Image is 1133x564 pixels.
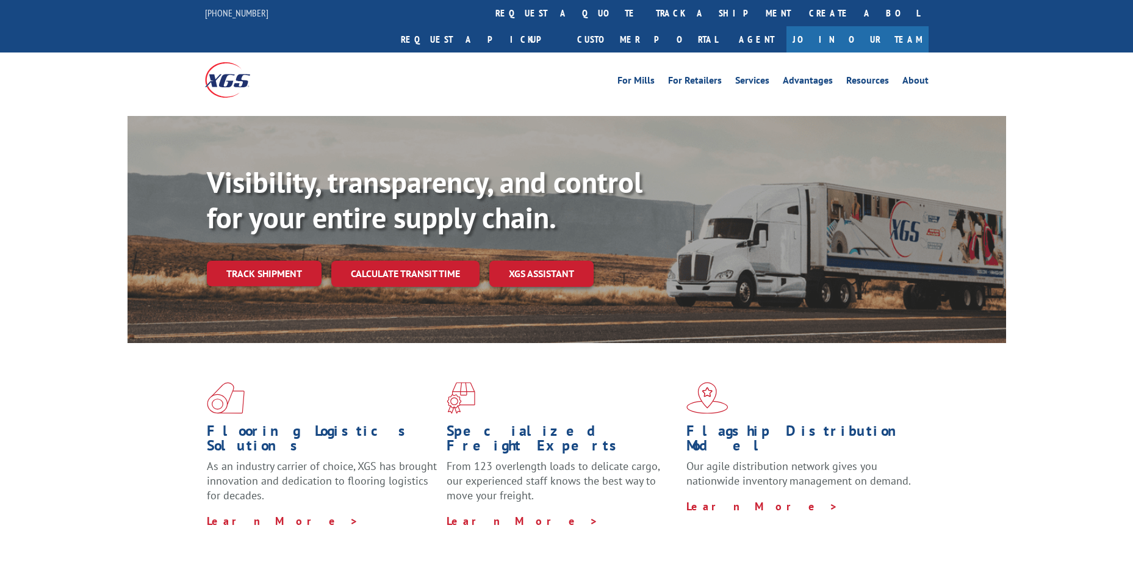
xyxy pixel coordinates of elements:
a: [PHONE_NUMBER] [205,7,268,19]
a: Join Our Team [786,26,929,52]
p: From 123 overlength loads to delicate cargo, our experienced staff knows the best way to move you... [447,459,677,513]
a: Resources [846,76,889,89]
a: Learn More > [686,499,838,513]
a: XGS ASSISTANT [489,261,594,287]
a: Track shipment [207,261,322,286]
a: Services [735,76,769,89]
h1: Specialized Freight Experts [447,424,677,459]
b: Visibility, transparency, and control for your entire supply chain. [207,163,642,236]
a: Customer Portal [568,26,727,52]
span: As an industry carrier of choice, XGS has brought innovation and dedication to flooring logistics... [207,459,437,502]
span: Our agile distribution network gives you nationwide inventory management on demand. [686,459,911,488]
a: Learn More > [447,514,599,528]
a: For Retailers [668,76,722,89]
a: Calculate transit time [331,261,480,287]
a: Learn More > [207,514,359,528]
a: About [902,76,929,89]
a: Agent [727,26,786,52]
a: Request a pickup [392,26,568,52]
h1: Flagship Distribution Model [686,424,917,459]
img: xgs-icon-total-supply-chain-intelligence-red [207,382,245,414]
img: xgs-icon-focused-on-flooring-red [447,382,475,414]
img: xgs-icon-flagship-distribution-model-red [686,382,728,414]
h1: Flooring Logistics Solutions [207,424,437,459]
a: For Mills [617,76,655,89]
a: Advantages [783,76,833,89]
